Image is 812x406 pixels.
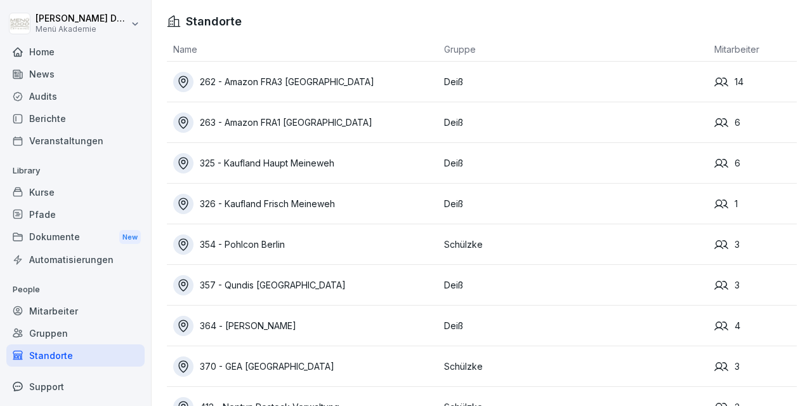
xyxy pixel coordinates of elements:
a: 370 - GEA [GEOGRAPHIC_DATA] [173,356,438,377]
div: 6 [714,156,797,170]
th: Mitarbeiter [708,37,797,62]
td: Deiß [438,265,709,306]
a: 263 - Amazon FRA1 [GEOGRAPHIC_DATA] [173,112,438,133]
div: 3 [714,360,797,374]
a: 326 - Kaufland Frisch Meineweh [173,194,438,214]
a: Automatisierungen [6,248,145,271]
div: 3 [714,238,797,252]
td: Deiß [438,102,709,143]
div: 1 [714,197,797,211]
p: [PERSON_NAME] Deiß [36,13,128,24]
th: Gruppe [438,37,709,62]
div: Dokumente [6,226,145,249]
a: Standorte [6,344,145,367]
a: Audits [6,85,145,107]
a: DokumenteNew [6,226,145,249]
a: Kurse [6,181,145,203]
div: 4 [714,319,797,333]
a: 364 - [PERSON_NAME] [173,316,438,336]
a: 325 - Kaufland Haupt Meineweh [173,153,438,173]
div: 14 [714,75,797,89]
a: Berichte [6,107,145,130]
a: Pfade [6,203,145,226]
td: Deiß [438,143,709,184]
p: People [6,280,145,300]
td: Deiß [438,306,709,346]
td: Deiß [438,184,709,224]
p: Menü Akademie [36,25,128,34]
td: Schülzke [438,224,709,265]
a: 357 - Qundis [GEOGRAPHIC_DATA] [173,275,438,295]
a: Home [6,41,145,63]
div: 3 [714,278,797,292]
h1: Standorte [186,13,242,30]
td: Deiß [438,62,709,102]
a: Veranstaltungen [6,130,145,152]
td: Schülzke [438,346,709,387]
a: Mitarbeiter [6,300,145,322]
th: Name [167,37,438,62]
div: Support [6,376,145,398]
a: Gruppen [6,322,145,344]
div: 6 [714,116,797,130]
div: New [119,230,141,245]
a: News [6,63,145,85]
p: Library [6,161,145,181]
a: 354 - Pohlcon Berlin [173,234,438,255]
a: 262 - Amazon FRA3 [GEOGRAPHIC_DATA] [173,72,438,92]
